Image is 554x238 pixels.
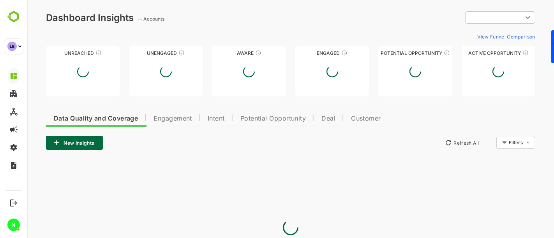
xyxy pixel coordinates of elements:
div: Filters [481,136,508,150]
div: Unreached [19,50,92,56]
button: Refresh All [414,136,455,149]
img: BambooboxLogoMark.f1c84d78b4c51b1a7b5f700c9845e183.svg [4,9,24,24]
div: These accounts have not been engaged with for a defined time period [68,50,74,56]
span: Deal [294,115,308,122]
div: N [7,219,20,231]
div: These accounts have just entered the buying cycle and need further nurturing [228,50,234,56]
div: Dashboard Insights [19,12,106,23]
div: These accounts have not shown enough engagement and need nurturing [151,50,157,56]
div: Potential Opportunity [351,50,425,56]
span: Potential Opportunity [213,115,279,122]
div: These accounts have open opportunities which might be at any of the Sales Stages [495,50,501,56]
div: Unengaged [102,50,175,56]
button: View Funnel Comparison [447,30,508,43]
div: Filters [482,140,496,145]
button: New Insights [19,136,76,150]
div: These accounts are MQAs and can be passed on to Inside Sales [416,50,423,56]
div: Engaged [268,50,342,56]
ag: -- Accounts [110,16,139,22]
span: Customer [324,115,354,122]
div: Aware [185,50,259,56]
div: ​ [438,10,508,24]
span: Intent [180,115,198,122]
div: These accounts are warm, further nurturing would qualify them to MQAs [314,50,320,56]
div: Active Opportunity [434,50,508,56]
span: Data Quality and Coverage [26,115,111,122]
span: Engagement [126,115,165,122]
div: LE [7,42,17,51]
button: Logout [8,198,19,208]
